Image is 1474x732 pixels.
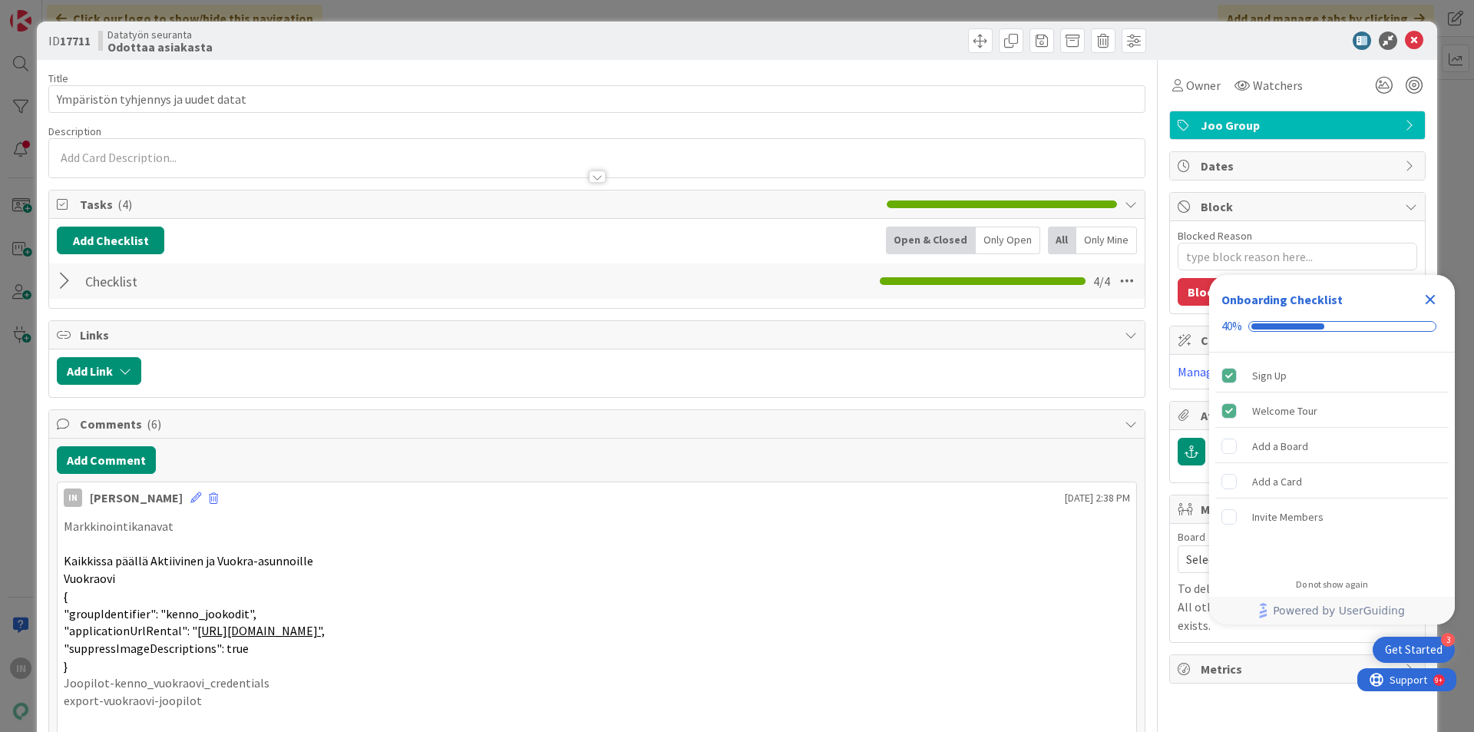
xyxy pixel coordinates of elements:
[1178,579,1417,634] p: To delete a mirror card, just delete the card. All other mirrored cards will continue to exists.
[64,606,256,621] span: "groupIdentifier": "kenno_jookodit",
[48,85,1145,113] input: type card name here...
[1209,353,1455,568] div: Checklist items
[64,518,1130,535] p: Markkinointikanavat
[1418,287,1443,312] div: Close Checklist
[1215,359,1449,392] div: Sign Up is complete.
[1201,157,1397,175] span: Dates
[976,227,1040,254] div: Only Open
[1186,76,1221,94] span: Owner
[107,28,213,41] span: Datatyön seuranta
[147,416,161,432] span: ( 6 )
[1215,500,1449,534] div: Invite Members is incomplete.
[1201,331,1397,349] span: Custom Fields
[1178,532,1205,542] span: Board
[48,31,91,50] span: ID
[64,692,1130,710] p: export-vuokraovi-joopilot
[1252,437,1308,455] div: Add a Board
[90,489,183,507] div: [PERSON_NAME]
[1221,320,1443,333] div: Checklist progress: 40%
[64,674,1130,692] p: Joopilot-kenno_vuokraovi_credentials
[1093,272,1110,290] span: 4 / 4
[1178,229,1252,243] label: Blocked Reason
[197,623,325,638] a: [URL][DOMAIN_NAME]",
[57,446,156,474] button: Add Comment
[1201,500,1397,518] span: Mirrors
[1215,429,1449,463] div: Add a Board is incomplete.
[1273,601,1405,620] span: Powered by UserGuiding
[1253,76,1303,94] span: Watchers
[1221,290,1343,309] div: Onboarding Checklist
[1252,402,1317,420] div: Welcome Tour
[64,658,68,674] span: }
[1178,364,1296,379] a: Manage Custom Fields
[1178,278,1230,306] button: Block
[1252,472,1302,491] div: Add a Card
[1201,116,1397,134] span: Joo Group
[32,2,70,21] span: Support
[1296,578,1368,591] div: Do not show again
[1076,227,1137,254] div: Only Mine
[64,553,313,568] span: Kaikkissa päällä Aktiivinen ja Vuokra-asunnoille
[1201,406,1397,425] span: Attachments
[886,227,976,254] div: Open & Closed
[1221,320,1242,333] div: 40%
[80,326,1117,344] span: Links
[1252,366,1287,385] div: Sign Up
[1217,597,1447,624] a: Powered by UserGuiding
[1186,548,1383,570] span: Select...
[57,357,141,385] button: Add Link
[80,415,1117,433] span: Comments
[1441,633,1455,647] div: 3
[64,571,115,586] span: Vuokraovi
[80,267,425,295] input: Add Checklist...
[1209,597,1455,624] div: Footer
[64,623,197,638] span: "applicationUrlRental": "
[80,195,879,214] span: Tasks
[1201,660,1397,678] span: Metrics
[78,6,85,18] div: 9+
[1065,490,1130,506] span: [DATE] 2:38 PM
[1209,275,1455,624] div: Checklist Container
[107,41,213,53] b: Odottaa asiakasta
[48,71,68,85] label: Title
[48,124,101,138] span: Description
[1373,637,1455,663] div: Open Get Started checklist, remaining modules: 3
[117,197,132,212] span: ( 4 )
[1048,227,1076,254] div: All
[1385,642,1443,657] div: Get Started
[64,489,82,507] div: IN
[1215,394,1449,428] div: Welcome Tour is complete.
[64,641,249,656] span: "suppressImageDescriptions": true
[1215,465,1449,498] div: Add a Card is incomplete.
[57,227,164,254] button: Add Checklist
[1201,197,1397,216] span: Block
[60,33,91,48] b: 17711
[1252,508,1324,526] div: Invite Members
[64,588,68,604] span: {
